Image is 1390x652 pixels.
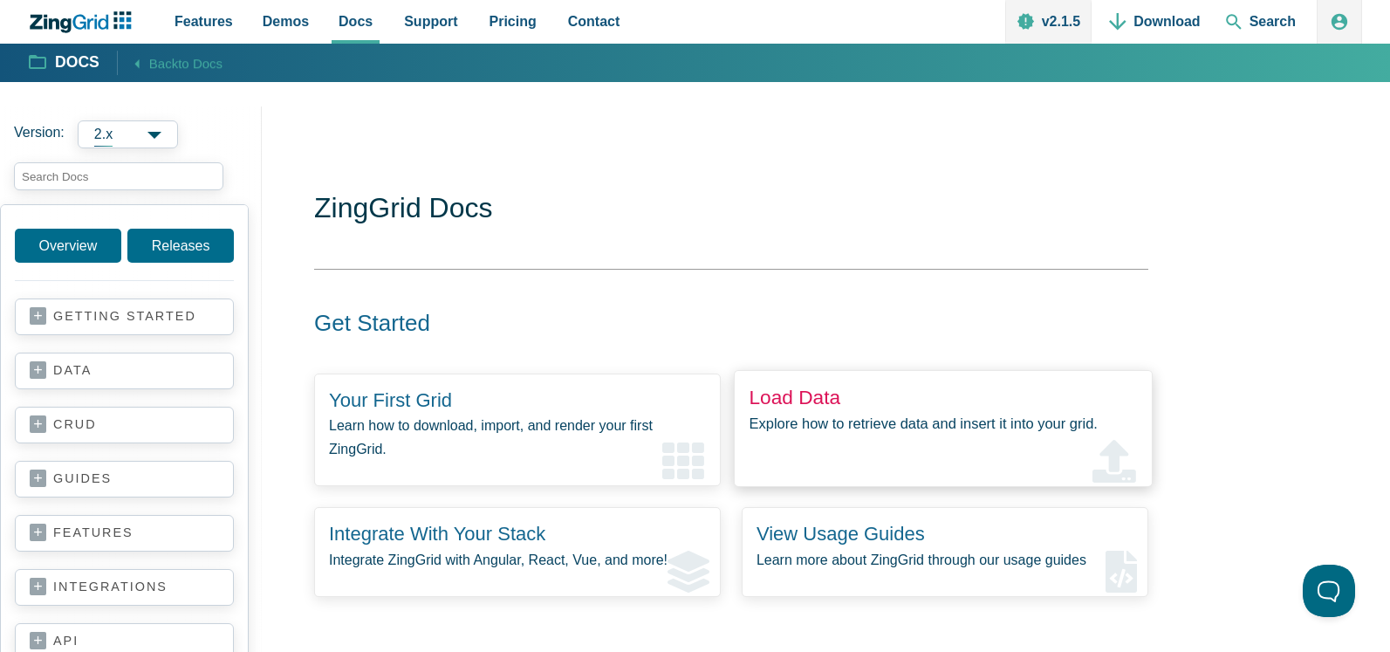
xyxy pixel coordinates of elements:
[757,548,1133,572] p: Learn more about ZingGrid through our usage guides
[30,362,219,380] a: data
[28,11,140,33] a: ZingChart Logo. Click to return to the homepage
[263,10,309,33] span: Demos
[55,55,99,71] strong: Docs
[329,414,706,461] p: Learn how to download, import, and render your first ZingGrid.
[757,523,925,545] a: View Usage Guides
[749,411,1137,436] p: Explore how to retrieve data and insert it into your grid.
[293,309,1127,339] h2: Get Started
[329,389,452,411] a: Your First Grid
[329,548,706,572] p: Integrate ZingGrid with Angular, React, Vue, and more!
[178,56,223,71] span: to Docs
[404,10,457,33] span: Support
[314,190,1148,230] h1: ZingGrid Docs
[30,633,219,650] a: api
[117,51,223,74] a: Backto Docs
[14,120,65,148] span: Version:
[749,386,840,408] a: Load Data
[339,10,373,33] span: Docs
[149,52,223,74] span: Back
[329,523,545,545] a: Integrate With Your Stack
[14,162,223,190] input: search input
[490,10,537,33] span: Pricing
[175,10,233,33] span: Features
[30,308,219,326] a: getting started
[127,229,234,263] a: Releases
[30,579,219,596] a: integrations
[1303,565,1355,617] iframe: Help Scout Beacon - Open
[15,229,121,263] a: Overview
[30,525,219,542] a: features
[30,470,219,488] a: guides
[568,10,620,33] span: Contact
[30,52,99,73] a: Docs
[30,416,219,434] a: crud
[14,120,248,148] label: Versions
